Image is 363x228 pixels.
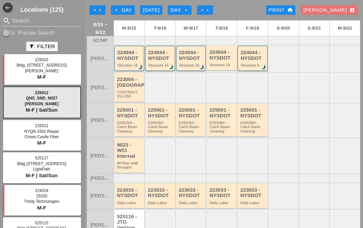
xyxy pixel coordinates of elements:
[35,123,48,128] span: 225011
[168,64,175,71] i: brightness_3
[179,201,204,205] div: Daily Labor
[35,221,48,225] span: 525115
[209,201,235,205] div: Daily Labor
[35,188,48,193] span: 224024
[35,58,48,62] span: 225022
[237,21,268,36] a: F:9/19
[117,187,143,198] div: 223033 - NYSDOT
[209,121,235,133] div: D265364 - Catch Basin Cleaning
[89,5,106,15] button: Move Back 1 Week
[179,107,204,118] div: 225001 - NYSDOT
[184,7,189,13] i: arrow_right
[90,118,110,123] span: [PERSON_NAME]
[35,156,48,160] span: 525117
[17,161,66,166] span: Bldg [STREET_ADDRESS]
[148,107,173,118] div: 225001 - NYSDOT
[90,223,110,228] span: [PERSON_NAME]
[16,63,67,68] span: Bldg. [STREET_ADDRESS]
[90,153,110,158] span: [PERSON_NAME]
[148,121,173,133] div: D265364 - Catch Basin Cleaning
[143,6,160,14] div: [DATE]
[287,7,293,13] i: print
[3,3,13,13] i: west
[117,77,143,88] div: 223004 - [GEOGRAPHIC_DATA]
[24,129,59,134] span: NYQN 3301 Repair
[26,42,57,51] button: Filter
[268,21,299,36] a: S:9/20
[197,5,213,15] button: Move Ahead 1 Week
[241,50,266,61] div: 224044 - NYSDOT
[145,21,175,36] a: T:9/16
[90,193,110,198] span: [PERSON_NAME]
[148,201,173,205] div: Daily Labor
[29,44,34,49] i: filter_alt
[114,21,145,36] a: M:9/15
[114,6,132,14] div: Day
[24,199,59,204] span: Trinity Technologies
[37,74,46,80] span: M-F
[209,49,235,61] div: 224044 - NYSDOT
[25,135,59,139] span: Crown Castle Fiber
[92,7,97,13] i: arrow_left
[33,167,50,172] span: LightPath
[209,107,235,118] div: 225001 - NYSDOT
[170,6,189,14] div: Day
[209,63,235,67] div: Structure 19
[330,21,360,36] a: M:9/22
[18,30,55,36] label: Precise Search
[179,121,204,133] div: D265364 - Catch Basin Cleaning
[3,29,81,37] div: Enable Precise search to match search terms exactly.
[26,173,57,178] span: M-F | Sat/Sun
[176,21,206,36] a: W:9/17
[90,56,110,61] span: [PERSON_NAME]
[90,21,110,36] span: 9/15 – 9/22
[29,43,55,50] div: Filter
[3,17,11,25] i: search
[117,201,143,205] div: Daily Labor
[148,187,173,198] div: 223033 - NYSDOT
[3,3,13,13] button: Shrink Sidebar
[240,201,266,205] div: Daily Labor
[205,7,210,13] i: arrow_right
[240,187,266,198] div: 223033 - NYSDOT
[117,90,143,99] div: CONTRACT #11-558
[25,102,59,106] span: [PERSON_NAME]
[260,64,268,71] i: brightness_3
[168,5,192,15] button: Day
[114,7,119,13] i: arrow_left
[240,107,266,118] div: 225001 - NYSDOT
[140,5,162,15] button: [DATE]
[25,69,58,73] span: [PERSON_NAME]
[26,107,57,113] span: M-F | Sat/Sun
[299,21,330,36] a: S:9/21
[12,15,72,26] input: Search
[90,85,110,90] span: [PERSON_NAME]
[117,142,143,159] div: 9023 - WCI Internal
[269,6,293,14] div: Print
[117,161,143,169] div: All fiber walk throughs
[111,5,135,15] button: Day
[90,176,110,181] span: [PERSON_NAME]
[241,63,266,67] div: Structure 9
[148,63,173,67] div: Structure 16
[198,64,206,71] i: brightness_3
[350,7,355,13] i: account_box
[37,205,46,211] span: M-F
[26,96,57,101] span: QNS_SND_N027
[266,5,295,15] a: Print
[304,6,355,14] div: [PERSON_NAME]
[117,121,143,133] div: D265364 - Catch Basin Cleaning
[117,50,142,61] div: 224044 - NYSDOT
[179,187,204,198] div: 223033 - NYSDOT
[36,194,47,198] span: 25200
[200,7,205,13] i: arrow_right
[37,140,46,146] span: M-F
[35,90,48,95] span: 225012
[209,187,235,198] div: 223033 - NYSDOT
[148,50,173,61] div: 224044 - NYSDOT
[137,64,144,71] i: brightness_3
[206,21,237,36] a: T:9/18
[179,50,204,61] div: 224044 - NYSDOT
[117,63,142,67] div: Structure 16
[240,121,266,133] div: D265364 - Catch Basin Cleaning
